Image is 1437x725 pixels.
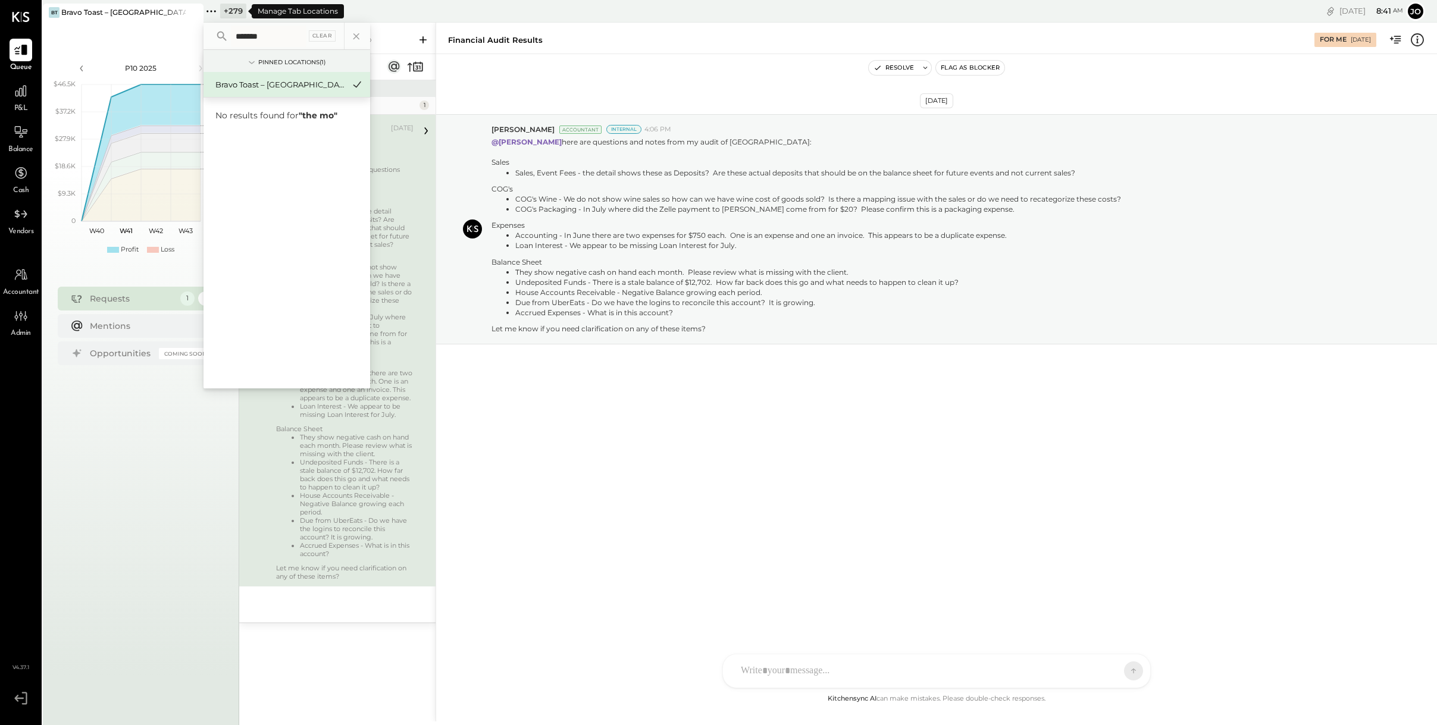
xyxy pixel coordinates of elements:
text: $46.5K [54,80,76,88]
div: Profit [121,245,139,255]
div: + 279 [220,4,246,18]
span: Queue [10,62,32,73]
div: [DATE] [1351,36,1371,44]
div: Accountant [559,125,602,134]
a: Balance [1,121,41,155]
li: Sales, Event Fees - the detail shows these as Deposits? Are these actual deposits that should be ... [515,168,1121,178]
text: W41 [120,227,133,235]
li: Accounting - In June there are two expenses for $750 each. One is an expense and one an invoice. ... [515,230,1121,240]
div: Clear [309,30,336,42]
div: Balance Sheet [491,257,1121,267]
span: No results found for [215,110,337,121]
text: 0 [71,216,76,225]
span: Balance [8,145,33,155]
div: Pinned Locations ( 1 ) [258,58,325,67]
li: They show negative cash on hand each month. Please review what is missing with the client. [515,267,1121,277]
span: Accountant [3,287,39,298]
div: copy link [1325,5,1336,17]
p: here are questions and notes from my audit of [GEOGRAPHIC_DATA]: [491,137,1121,334]
li: Undeposited Funds - There is a stale balance of $12,702. How far back does this go and what needs... [300,458,414,491]
div: Requests [90,293,174,305]
div: Let me know if you need clarification on any of these items? [491,324,1121,334]
div: Mentions [90,320,206,332]
div: Manage Tab Locations [252,4,344,18]
div: Bravo Toast – [GEOGRAPHIC_DATA] [215,79,344,90]
div: Opportunities [90,347,153,359]
text: W42 [149,227,163,235]
li: Loan Interest - We appear to be missing Loan Interest for July. [515,240,1121,250]
div: Internal [606,125,641,134]
li: COG's Wine - We do not show wine sales so how can we have wine cost of goods sold? Is there a map... [515,194,1121,204]
a: Vendors [1,203,41,237]
span: Vendors [8,227,34,237]
li: They show negative cash on hand each month. Please review what is missing with the client. [300,433,414,458]
button: Flag as Blocker [936,61,1004,75]
text: $37.2K [55,107,76,115]
div: 1 [419,101,429,110]
text: $27.9K [55,134,76,143]
span: P&L [14,103,28,114]
span: [PERSON_NAME] [491,124,555,134]
div: Bravo Toast – [GEOGRAPHIC_DATA] [61,7,186,17]
li: Undeposited Funds - There is a stale balance of $12,702. How far back does this go and what needs... [515,277,1121,287]
a: Queue [1,39,41,73]
text: $9.3K [58,189,76,197]
div: 1 [180,291,195,306]
div: Expenses [491,220,1121,230]
b: " the mo " [299,110,337,121]
button: Resolve [869,61,919,75]
a: P&L [1,80,41,114]
text: $18.6K [55,162,76,170]
div: Let me know if you need clarification on any of these items? [276,564,414,580]
div: [DATE] [1339,5,1403,17]
li: Accrued Expenses - What is in this account? [515,307,1121,318]
li: House Accounts Receivable - Negative Balance growing each period. [515,287,1121,297]
div: 5 [198,291,212,306]
span: 4:06 PM [644,125,671,134]
a: Accountant [1,263,41,298]
text: W40 [89,227,104,235]
div: Sales [491,157,1121,167]
li: Due from UberEats - Do we have the logins to reconcile this account? It is growing. [515,297,1121,307]
div: [DATE] [391,124,414,133]
div: Financial Audit Results [448,34,543,46]
span: Cash [13,186,29,196]
a: Cash [1,162,41,196]
li: Accrued Expenses - What is in this account? [300,541,414,558]
div: Coming Soon [159,348,212,359]
text: W43 [179,227,193,235]
li: Due from UberEats - Do we have the logins to reconcile this account? It is growing. [300,516,414,541]
button: Jo [1406,2,1425,21]
a: Admin [1,305,41,339]
div: Loss [161,245,174,255]
div: [DATE] [920,93,953,108]
span: Admin [11,328,31,339]
div: Balance Sheet [276,425,414,433]
div: COG's [491,184,1121,194]
div: BT [49,7,60,18]
div: P10 2025 [90,63,192,73]
li: Loan Interest - We appear to be missing Loan Interest for July. [300,402,414,419]
div: For Me [1320,35,1347,45]
li: COG's Packaging - In July where did the Zelle payment to [PERSON_NAME] come from for $20? Please ... [515,204,1121,214]
li: House Accounts Receivable - Negative Balance growing each period. [300,491,414,516]
strong: @[PERSON_NAME] [491,137,562,146]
